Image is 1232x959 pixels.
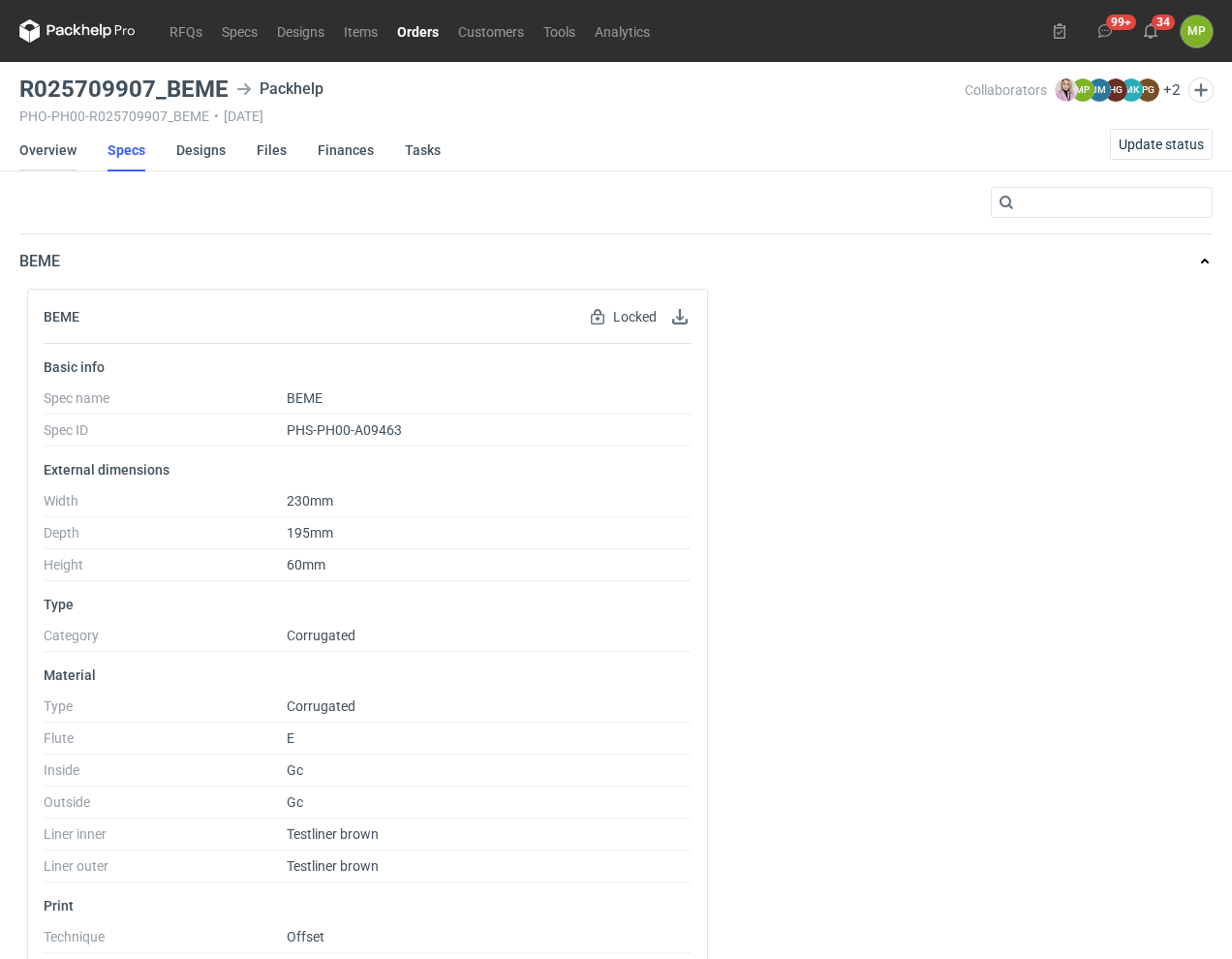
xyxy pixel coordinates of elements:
[44,826,287,851] dt: Liner inner
[257,129,287,171] a: Files
[334,19,387,43] a: Items
[44,730,287,755] dt: Flute
[287,493,333,509] span: 230mm
[668,305,692,328] button: Download specification
[1071,78,1094,102] figcaption: MP
[44,462,692,478] p: External dimensions
[44,359,692,375] p: Basic info
[19,77,229,101] h3: R025709907_BEME
[108,129,145,171] a: Specs
[160,19,212,43] a: RFQs
[287,422,402,438] span: PHS-PH00-A09463
[287,826,379,842] span: Testliner brown
[1110,129,1213,160] button: Update status
[44,422,287,447] dt: Spec ID
[586,305,661,328] div: Locked
[19,19,136,43] svg: Packhelp Pro
[1055,78,1078,102] img: Klaudia Wiśniewska
[1104,78,1127,102] figcaption: HG
[387,19,448,43] a: Orders
[287,929,324,944] span: Offset
[236,77,323,101] div: Packhelp
[19,129,77,171] a: Overview
[1119,138,1204,151] span: Update status
[1135,15,1166,46] button: 34
[267,19,334,43] a: Designs
[318,129,374,171] a: Finances
[1090,15,1121,46] button: 99+
[44,525,287,549] dt: Depth
[44,597,692,612] p: Type
[287,794,303,810] span: Gc
[214,108,219,124] span: •
[44,493,287,517] dt: Width
[44,628,287,652] dt: Category
[1188,77,1214,103] button: Edit collaborators
[19,108,965,124] div: PHO-PH00-R025709907_BEME [DATE]
[44,698,287,723] dt: Type
[44,557,287,581] dt: Height
[287,557,325,572] span: 60mm
[448,19,534,43] a: Customers
[287,390,323,406] span: BEME
[405,129,441,171] a: Tasks
[287,698,355,714] span: Corrugated
[534,19,585,43] a: Tools
[287,762,303,778] span: Gc
[44,762,287,787] dt: Inside
[44,858,287,882] dt: Liner outer
[1136,78,1159,102] figcaption: PG
[44,667,692,683] p: Material
[965,82,1047,98] span: Collaborators
[287,525,333,541] span: 195mm
[44,390,287,415] dt: Spec name
[1181,15,1213,47] button: MP
[44,898,692,913] p: Print
[1088,78,1111,102] figcaption: JM
[287,858,379,874] span: Testliner brown
[212,19,267,43] a: Specs
[176,129,226,171] a: Designs
[19,250,60,273] p: BEME
[585,19,660,43] a: Analytics
[1120,78,1143,102] figcaption: MK
[287,628,355,643] span: Corrugated
[44,794,287,819] dt: Outside
[1163,81,1181,99] button: +2
[287,730,294,746] span: E
[1181,15,1213,47] div: Magdalena Polakowska
[44,309,79,325] h2: BEME
[44,929,287,953] dt: Technique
